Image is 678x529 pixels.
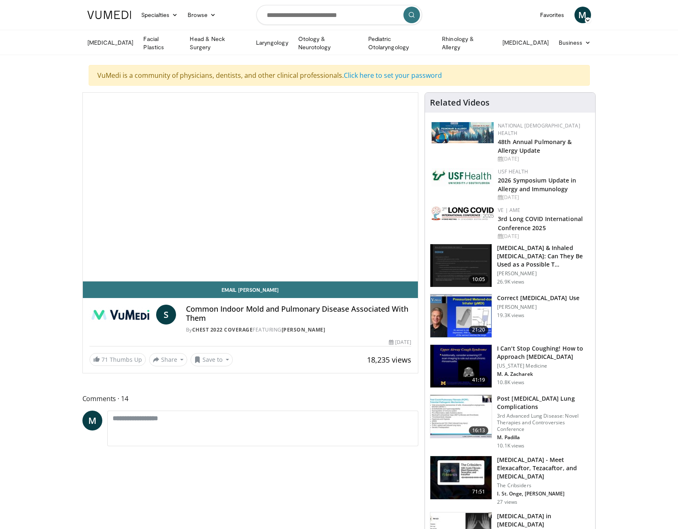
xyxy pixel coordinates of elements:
img: VuMedi Logo [87,11,131,19]
p: 10.8K views [497,379,524,386]
span: 21:20 [469,326,489,334]
input: Search topics, interventions [256,5,422,25]
span: Comments 14 [82,393,419,404]
p: I. St. Onge, [PERSON_NAME] [497,491,590,497]
img: 6ba8804a-8538-4002-95e7-a8f8012d4a11.png.150x105_q85_autocrop_double_scale_upscale_version-0.2.jpg [432,168,494,186]
a: National [DEMOGRAPHIC_DATA] Health [498,122,580,137]
a: 16:13 Post [MEDICAL_DATA] Lung Complications 3rd Advanced Lung Disease: Novel Therapies and Contr... [430,394,590,449]
video-js: Video Player [83,93,418,281]
img: a2792a71-925c-4fc2-b8ef-8d1b21aec2f7.png.150x105_q85_autocrop_double_scale_upscale_version-0.2.jpg [432,207,494,220]
img: b70a3f39-4b52-4eaa-b21b-60f6091b501e.150x105_q85_crop-smart_upscale.jpg [430,456,492,499]
p: [US_STATE] Medicine [497,363,590,369]
a: S [156,305,176,325]
a: Browse [183,7,221,23]
div: VuMedi is a community of physicians, dentists, and other clinical professionals. [89,65,590,86]
div: By FEATURING [186,326,411,334]
p: [PERSON_NAME] [497,304,579,310]
div: [DATE] [389,339,411,346]
div: [DATE] [498,194,589,201]
span: 71 [101,356,108,363]
a: 48th Annual Pulmonary & Allergy Update [498,138,572,154]
img: 37481b79-d16e-4fea-85a1-c1cf910aa164.150x105_q85_crop-smart_upscale.jpg [430,244,492,287]
a: 71:51 [MEDICAL_DATA] - Meet Elexacaftor, Tezacaftor, and [MEDICAL_DATA] The Cribsiders I. St. Ong... [430,456,590,505]
a: 21:20 Correct [MEDICAL_DATA] Use [PERSON_NAME] 19.3K views [430,294,590,338]
p: 10.1K views [497,442,524,449]
a: [MEDICAL_DATA] [497,34,554,51]
a: Otology & Neurotology [293,35,363,51]
a: Rhinology & Allergy [437,35,497,51]
span: 10:05 [469,275,489,284]
span: 18,235 views [367,355,411,365]
img: CHEST 2022 Coverage [89,305,153,325]
a: Email [PERSON_NAME] [83,281,418,298]
a: 41:19 I Can't Stop Coughing! How to Approach [MEDICAL_DATA] [US_STATE] Medicine M. A. Zacharek 10... [430,344,590,388]
a: Business [554,34,596,51]
span: 16:13 [469,426,489,435]
p: 26.9K views [497,279,524,285]
a: M [574,7,591,23]
h3: [MEDICAL_DATA] - Meet Elexacaftor, Tezacaftor, and [MEDICAL_DATA] [497,456,590,481]
a: 71 Thumbs Up [89,353,146,366]
a: 3rd Long COVID International Conference 2025 [498,215,583,231]
div: [DATE] [498,233,589,240]
button: Save to [191,353,233,366]
a: [MEDICAL_DATA] [82,34,139,51]
span: 41:19 [469,376,489,384]
p: 27 views [497,499,517,505]
a: USF Health [498,168,528,175]
a: Laryngology [251,34,293,51]
img: 667297da-f7fe-4586-84bf-5aeb1aa9adcb.150x105_q85_crop-smart_upscale.jpg [430,395,492,438]
img: 24f79869-bf8a-4040-a4ce-e7186897569f.150x105_q85_crop-smart_upscale.jpg [430,294,492,337]
p: M. A. Zacharek [497,371,590,378]
h3: [MEDICAL_DATA] in [MEDICAL_DATA] [497,512,590,529]
a: [PERSON_NAME] [282,326,326,333]
a: Favorites [535,7,569,23]
h3: I Can't Stop Coughing! How to Approach [MEDICAL_DATA] [497,344,590,361]
a: M [82,411,102,430]
img: b90f5d12-84c1-472e-b843-5cad6c7ef911.jpg.150x105_q85_autocrop_double_scale_upscale_version-0.2.jpg [432,122,494,143]
p: 19.3K views [497,312,524,319]
a: Specialties [136,7,183,23]
div: [DATE] [498,155,589,163]
a: 10:05 [MEDICAL_DATA] & Inhaled [MEDICAL_DATA]: Can They Be Used as a Possible T… [PERSON_NAME] 26... [430,244,590,288]
h4: Common Indoor Mold and Pulmonary Disease Associated With Them [186,305,411,322]
a: VE | AME [498,207,520,214]
a: Click here to set your password [344,71,442,80]
p: [PERSON_NAME] [497,270,590,277]
h3: [MEDICAL_DATA] & Inhaled [MEDICAL_DATA]: Can They Be Used as a Possible T… [497,244,590,269]
img: bb760257-4f72-4990-ab1e-8cd07b52b564.150x105_q85_crop-smart_upscale.jpg [430,345,492,388]
a: Facial Plastics [138,35,185,51]
h3: Post [MEDICAL_DATA] Lung Complications [497,394,590,411]
h3: Correct [MEDICAL_DATA] Use [497,294,579,302]
a: CHEST 2022 Coverage [192,326,253,333]
button: Share [149,353,188,366]
span: 71:51 [469,488,489,496]
h4: Related Videos [430,98,490,108]
a: Head & Neck Surgery [185,35,251,51]
p: 3rd Advanced Lung Disease: Novel Therapies and Controversies Conference [497,413,590,433]
p: The Cribsiders [497,482,590,489]
a: Pediatric Otolaryngology [363,35,437,51]
p: M. Padilla [497,434,590,441]
a: 2026 Symposium Update in Allergy and Immunology [498,176,576,193]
